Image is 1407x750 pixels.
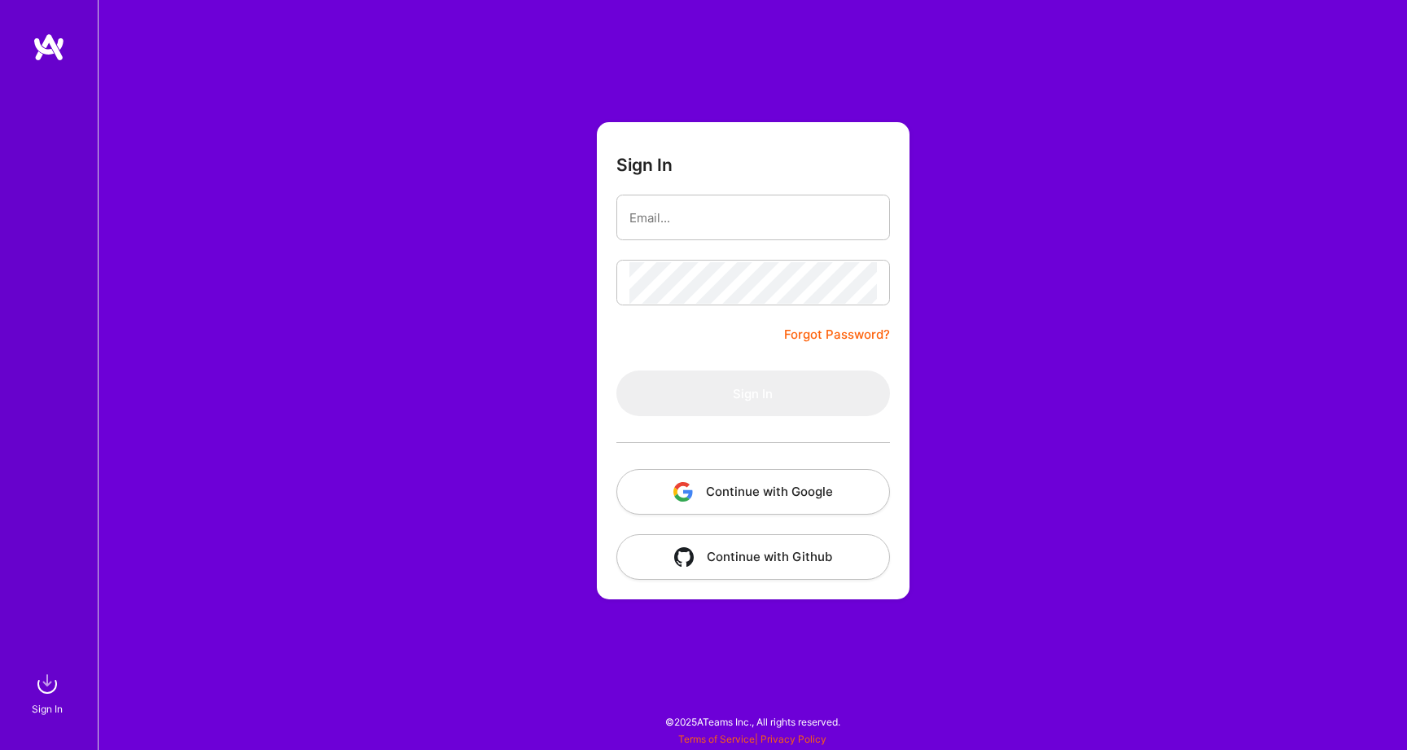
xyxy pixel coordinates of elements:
[616,469,890,515] button: Continue with Google
[784,325,890,344] a: Forgot Password?
[673,482,693,502] img: icon
[33,33,65,62] img: logo
[678,733,755,745] a: Terms of Service
[616,534,890,580] button: Continue with Github
[678,733,826,745] span: |
[616,371,890,416] button: Sign In
[616,155,673,175] h3: Sign In
[32,700,63,717] div: Sign In
[760,733,826,745] a: Privacy Policy
[98,701,1407,742] div: © 2025 ATeams Inc., All rights reserved.
[674,547,694,567] img: icon
[34,668,64,717] a: sign inSign In
[629,197,877,239] input: Email...
[31,668,64,700] img: sign in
